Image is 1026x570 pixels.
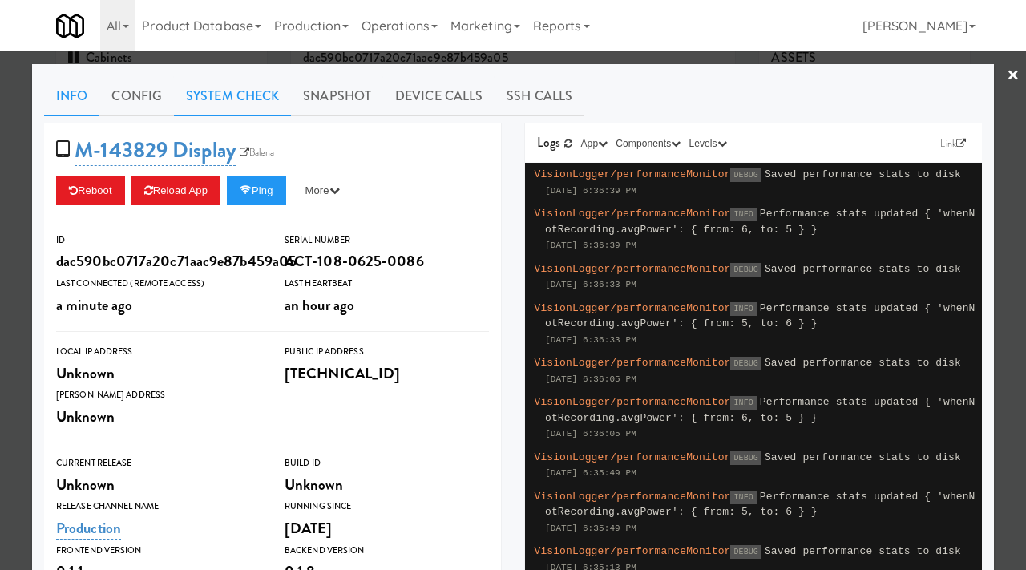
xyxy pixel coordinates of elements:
[535,451,731,463] span: VisionLogger/performanceMonitor
[56,176,125,205] button: Reboot
[537,133,560,152] span: Logs
[56,248,261,275] div: dac590bc0717a20c71aac9e87b459a05
[56,12,84,40] img: Micromart
[545,335,636,345] span: [DATE] 6:36:33 PM
[285,517,333,539] span: [DATE]
[730,168,761,182] span: DEBUG
[535,263,731,275] span: VisionLogger/performanceMonitor
[730,396,756,410] span: INFO
[285,360,489,387] div: [TECHNICAL_ID]
[75,135,236,166] a: M-143829 Display
[285,455,489,471] div: Build Id
[577,135,612,152] button: App
[56,455,261,471] div: Current Release
[236,144,279,160] a: Balena
[174,76,291,116] a: System Check
[285,294,354,316] span: an hour ago
[765,545,961,557] span: Saved performance stats to disk
[285,344,489,360] div: Public IP Address
[285,232,489,249] div: Serial Number
[99,76,174,116] a: Config
[545,468,636,478] span: [DATE] 6:35:49 PM
[765,451,961,463] span: Saved performance stats to disk
[285,471,489,499] div: Unknown
[765,263,961,275] span: Saved performance stats to disk
[730,491,756,504] span: INFO
[730,357,761,370] span: DEBUG
[495,76,584,116] a: SSH Calls
[535,357,731,369] span: VisionLogger/performanceMonitor
[535,302,731,314] span: VisionLogger/performanceMonitor
[936,135,970,152] a: Link
[56,403,261,431] div: Unknown
[730,545,761,559] span: DEBUG
[1007,51,1020,101] a: ×
[56,276,261,292] div: Last Connected (Remote Access)
[56,543,261,559] div: Frontend Version
[545,208,976,236] span: Performance stats updated { 'whenNotRecording.avgPower': { from: 6, to: 5 } }
[545,186,636,196] span: [DATE] 6:36:39 PM
[131,176,220,205] button: Reload App
[56,471,261,499] div: Unknown
[730,451,761,465] span: DEBUG
[765,357,961,369] span: Saved performance stats to disk
[685,135,730,152] button: Levels
[545,302,976,330] span: Performance stats updated { 'whenNotRecording.avgPower': { from: 5, to: 6 } }
[56,232,261,249] div: ID
[293,176,353,205] button: More
[535,396,731,408] span: VisionLogger/performanceMonitor
[730,302,756,316] span: INFO
[56,517,121,540] a: Production
[535,545,731,557] span: VisionLogger/performanceMonitor
[765,168,961,180] span: Saved performance stats to disk
[56,360,261,387] div: Unknown
[545,280,636,289] span: [DATE] 6:36:33 PM
[535,168,731,180] span: VisionLogger/performanceMonitor
[285,499,489,515] div: Running Since
[56,294,132,316] span: a minute ago
[285,248,489,275] div: ACT-108-0625-0086
[56,344,261,360] div: Local IP Address
[535,208,731,220] span: VisionLogger/performanceMonitor
[227,176,286,205] button: Ping
[545,429,636,439] span: [DATE] 6:36:05 PM
[545,241,636,250] span: [DATE] 6:36:39 PM
[44,76,99,116] a: Info
[545,374,636,384] span: [DATE] 6:36:05 PM
[56,499,261,515] div: Release Channel Name
[545,524,636,533] span: [DATE] 6:35:49 PM
[730,263,761,277] span: DEBUG
[285,276,489,292] div: Last Heartbeat
[56,387,261,403] div: [PERSON_NAME] Address
[285,543,489,559] div: Backend Version
[612,135,685,152] button: Components
[291,76,383,116] a: Snapshot
[730,208,756,221] span: INFO
[545,491,976,519] span: Performance stats updated { 'whenNotRecording.avgPower': { from: 5, to: 6 } }
[535,491,731,503] span: VisionLogger/performanceMonitor
[383,76,495,116] a: Device Calls
[545,396,976,424] span: Performance stats updated { 'whenNotRecording.avgPower': { from: 6, to: 5 } }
